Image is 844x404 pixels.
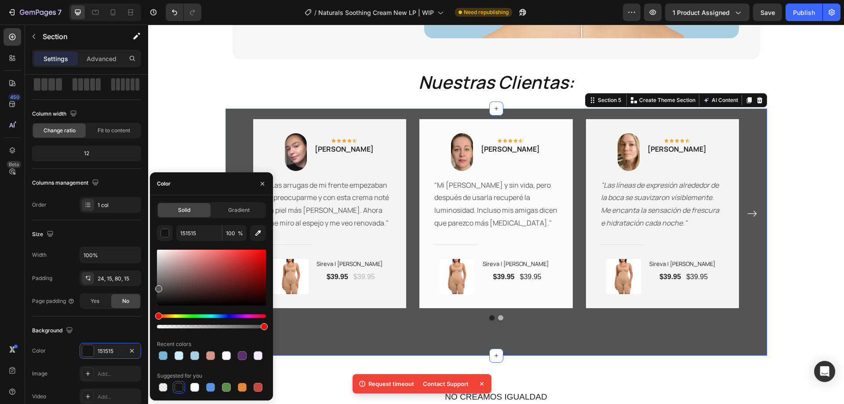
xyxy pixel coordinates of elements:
[176,225,222,241] input: Eg: FFFFFF
[98,347,123,355] div: 151515
[371,246,394,258] div: $39.95
[122,297,129,305] span: No
[4,4,65,21] button: 7
[178,206,190,214] span: Solid
[760,9,775,16] span: Save
[120,154,244,205] p: "Las arrugas de mi frente empezaban a preocuparme y con esta crema noté la piel más [PERSON_NAME]...
[553,70,592,81] button: AI Content
[32,177,101,189] div: Columns management
[178,246,201,258] div: $39.95
[418,378,474,390] div: Contact Support
[491,72,547,80] p: Create Theme Section
[157,314,266,318] div: Hue
[7,161,21,168] div: Beta
[453,156,571,203] i: "Las líneas de expresión alrededor de la boca se suavizaron visiblemente. Me encanta la sensación...
[32,108,79,120] div: Column width
[673,8,730,17] span: 1 product assigned
[32,297,75,305] div: Page padding
[98,370,139,378] div: Add...
[334,234,404,245] h1: Sireva | [PERSON_NAME]
[318,8,434,17] span: Naturals Soothing Cream New LP | WIP
[98,275,139,283] div: 24, 15, 80, 15
[32,370,47,378] div: Image
[753,4,782,21] button: Save
[157,372,202,380] div: Suggested for you
[32,229,55,240] div: Size
[32,325,75,337] div: Background
[344,246,367,258] div: $39.95
[204,246,228,258] div: $39.95
[167,234,238,245] h1: Sireva | [PERSON_NAME]
[537,246,560,258] div: $39.95
[157,340,191,348] div: Recent colors
[98,127,130,135] span: Fit to content
[91,297,99,305] span: Yes
[499,119,558,130] p: [PERSON_NAME]
[32,251,47,259] div: Width
[44,54,68,63] p: Settings
[286,154,410,205] p: "Mi [PERSON_NAME] y sin vida, pero después de usarla recuperé la luminosidad. Incluso mis amigas ...
[303,109,325,146] img: Alt Image
[44,127,76,135] span: Change ratio
[32,201,47,209] div: Order
[166,4,201,21] div: Undo/Redo
[500,234,571,245] h1: Sireva | [PERSON_NAME]
[350,291,355,296] button: Dot
[793,8,815,17] div: Publish
[167,119,226,130] p: [PERSON_NAME]
[341,291,346,296] button: Dot
[98,201,139,209] div: 1 col
[333,119,392,130] p: [PERSON_NAME]
[157,180,171,188] div: Color
[665,4,749,21] button: 1 product assigned
[464,8,509,16] span: Need republishing
[238,229,243,237] span: %
[34,147,139,160] div: 12
[80,247,141,263] input: Auto
[43,31,115,42] p: Section
[32,274,52,282] div: Padding
[148,25,844,404] iframe: Design area
[597,182,611,196] button: Carousel Next Arrow
[98,393,139,401] div: Add...
[510,246,534,258] div: $39.95
[228,206,250,214] span: Gradient
[469,109,491,146] img: Alt Image
[58,7,62,18] p: 7
[136,367,560,378] p: No creamos igualdad
[448,72,475,80] div: Section 5
[32,393,46,400] div: Video
[814,361,835,382] div: Open Intercom Messenger
[87,54,116,63] p: Advanced
[786,4,822,21] button: Publish
[8,94,21,101] div: 450
[314,8,316,17] span: /
[368,379,414,388] p: Request timeout
[32,347,46,355] div: Color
